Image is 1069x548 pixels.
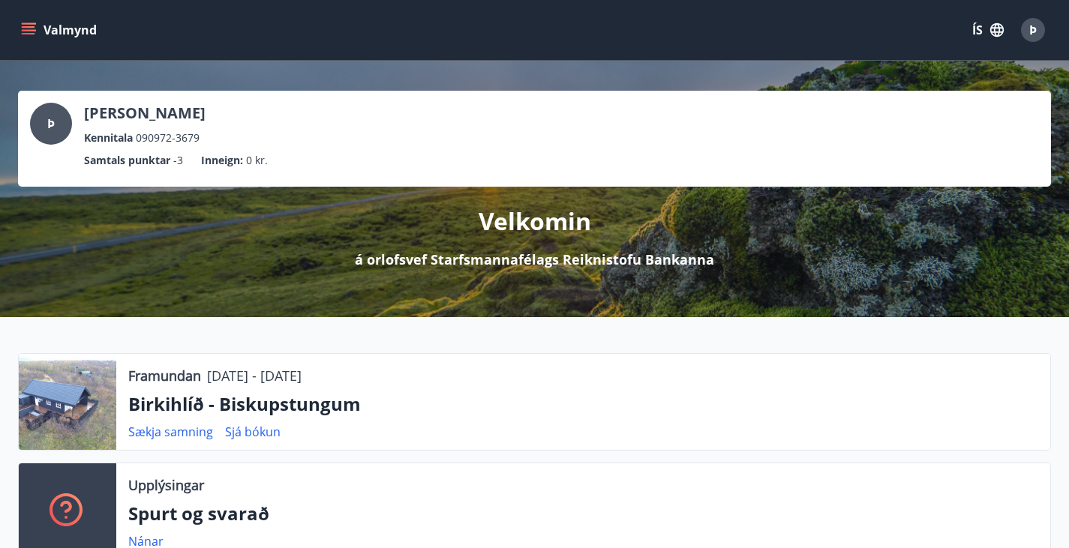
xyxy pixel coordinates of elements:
[47,115,55,132] span: Þ
[128,424,213,440] a: Sækja samning
[173,152,183,169] span: -3
[136,130,200,146] span: 090972-3679
[355,250,714,269] p: á orlofsvef Starfsmannafélags Reiknistofu Bankanna
[128,475,204,495] p: Upplýsingar
[18,16,103,43] button: menu
[207,366,302,385] p: [DATE] - [DATE]
[84,103,206,124] p: [PERSON_NAME]
[246,152,268,169] span: 0 kr.
[201,152,243,169] p: Inneign :
[128,391,1038,417] p: Birkihlíð - Biskupstungum
[128,501,1038,526] p: Spurt og svarað
[225,424,281,440] a: Sjá bókun
[479,205,591,238] p: Velkomin
[964,16,1012,43] button: ÍS
[1015,12,1051,48] button: Þ
[1029,22,1037,38] span: Þ
[84,152,170,169] p: Samtals punktar
[128,366,201,385] p: Framundan
[84,130,133,146] p: Kennitala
